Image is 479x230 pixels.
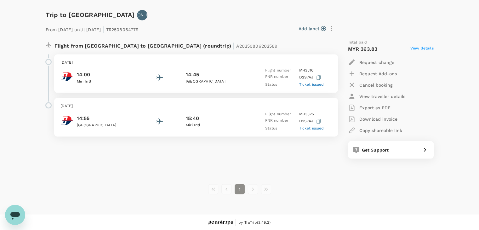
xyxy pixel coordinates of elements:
span: | [102,25,104,33]
p: Export as PDF [359,104,391,111]
button: Copy shareable link [348,124,402,136]
p: 14:55 [77,114,134,122]
span: Ticket issued [299,126,324,130]
p: Status [265,81,293,88]
button: Request Add-ons [348,68,397,79]
nav: pagination navigation [207,184,273,194]
p: Flight from [GEOGRAPHIC_DATA] to [GEOGRAPHIC_DATA] (roundtrip) [54,39,278,50]
p: 15:40 [186,114,199,122]
img: Malaysia Airlines [60,114,73,127]
button: Export as PDF [348,102,391,113]
span: Ticket issued [299,82,324,86]
p: Download invoice [359,116,397,122]
p: 14:45 [186,71,199,78]
iframe: Button to launch messaging window [5,205,25,225]
p: Cancel booking [359,82,393,88]
p: : [295,81,296,88]
p: Miri Intl [186,122,242,128]
p: Miri Intl [77,78,134,84]
p: Flight number [265,67,293,73]
p: [DATE] [60,103,332,109]
img: Genotrips - ALL [208,220,233,225]
span: Get Support [362,147,389,152]
p: D2S7AJ [299,117,322,125]
span: Total paid [348,39,367,45]
p: [DATE] [60,59,332,66]
p: PNR number [265,73,293,81]
p: MYR 363.83 [348,45,378,53]
button: Cancel booking [348,79,393,90]
span: A20250806202589 [236,43,277,48]
p: [GEOGRAPHIC_DATA] [186,78,242,84]
p: MH 3525 [299,111,314,117]
span: | [233,41,235,50]
p: PNR number [265,117,293,125]
p: : [295,111,296,117]
span: View details [410,45,434,53]
p: : [295,73,296,81]
p: 14:00 [77,71,134,78]
p: Request change [359,59,394,65]
button: View traveller details [348,90,405,102]
button: Download invoice [348,113,397,124]
p: Copy shareable link [359,127,402,133]
p: [PERSON_NAME] [124,12,161,18]
h6: Trip to [GEOGRAPHIC_DATA] [46,10,135,20]
p: : [295,125,296,131]
button: Request change [348,56,394,68]
p: D2S7AJ [299,73,322,81]
button: page 1 [235,184,245,194]
p: Request Add-ons [359,70,397,77]
button: Add label [299,25,326,32]
p: View traveller details [359,93,405,99]
img: Malaysia Airlines [60,70,73,83]
p: MH 3516 [299,67,314,73]
p: From [DATE] until [DATE] TR2508064779 [46,23,139,34]
span: by TruTrip ( 3.49.2 ) [238,219,271,226]
p: Flight number [265,111,293,117]
p: : [295,117,296,125]
p: : [295,67,296,73]
p: [GEOGRAPHIC_DATA] [77,122,134,128]
p: Status [265,125,293,131]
